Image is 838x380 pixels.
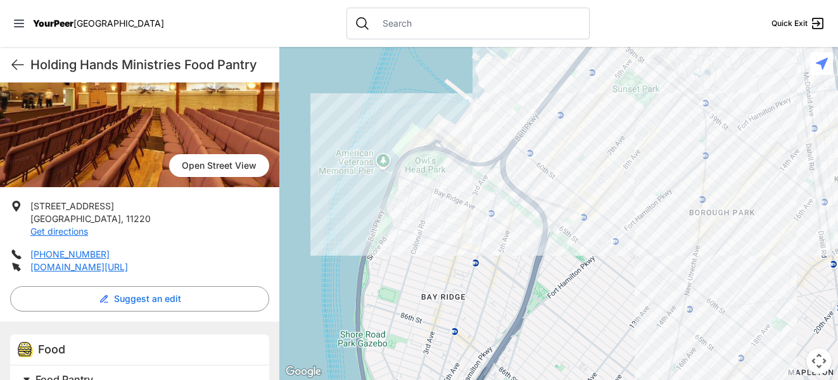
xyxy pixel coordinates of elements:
[30,213,121,224] span: [GEOGRAPHIC_DATA]
[771,16,825,31] a: Quick Exit
[30,249,110,259] a: [PHONE_NUMBER]
[375,17,581,30] input: Search
[30,226,88,237] a: Get directions
[33,20,164,27] a: YourPeer[GEOGRAPHIC_DATA]
[169,154,269,177] span: Open Street View
[30,200,114,211] span: [STREET_ADDRESS]
[38,343,65,356] span: Food
[126,213,151,224] span: 11220
[33,18,73,29] span: YourPeer
[30,56,269,74] h1: Holding Hands Ministries Food Pantry
[806,348,832,374] button: Map camera controls
[73,18,164,29] span: [GEOGRAPHIC_DATA]
[283,364,324,380] img: Google
[771,18,808,29] span: Quick Exit
[121,213,124,224] span: ,
[10,286,269,311] button: Suggest an edit
[283,364,324,380] a: Open this area in Google Maps (opens a new window)
[30,261,128,272] a: [DOMAIN_NAME][URL]
[114,292,181,305] span: Suggest an edit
